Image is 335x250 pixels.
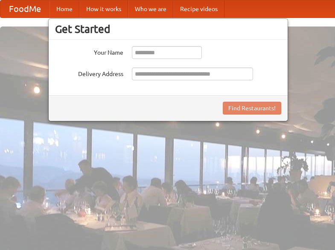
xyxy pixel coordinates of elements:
[128,0,173,18] a: Who we are
[223,102,281,115] button: Find Restaurants!
[55,23,281,35] h3: Get Started
[55,68,123,78] label: Delivery Address
[79,0,128,18] a: How it works
[55,46,123,57] label: Your Name
[50,0,79,18] a: Home
[0,0,50,18] a: FoodMe
[173,0,224,18] a: Recipe videos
